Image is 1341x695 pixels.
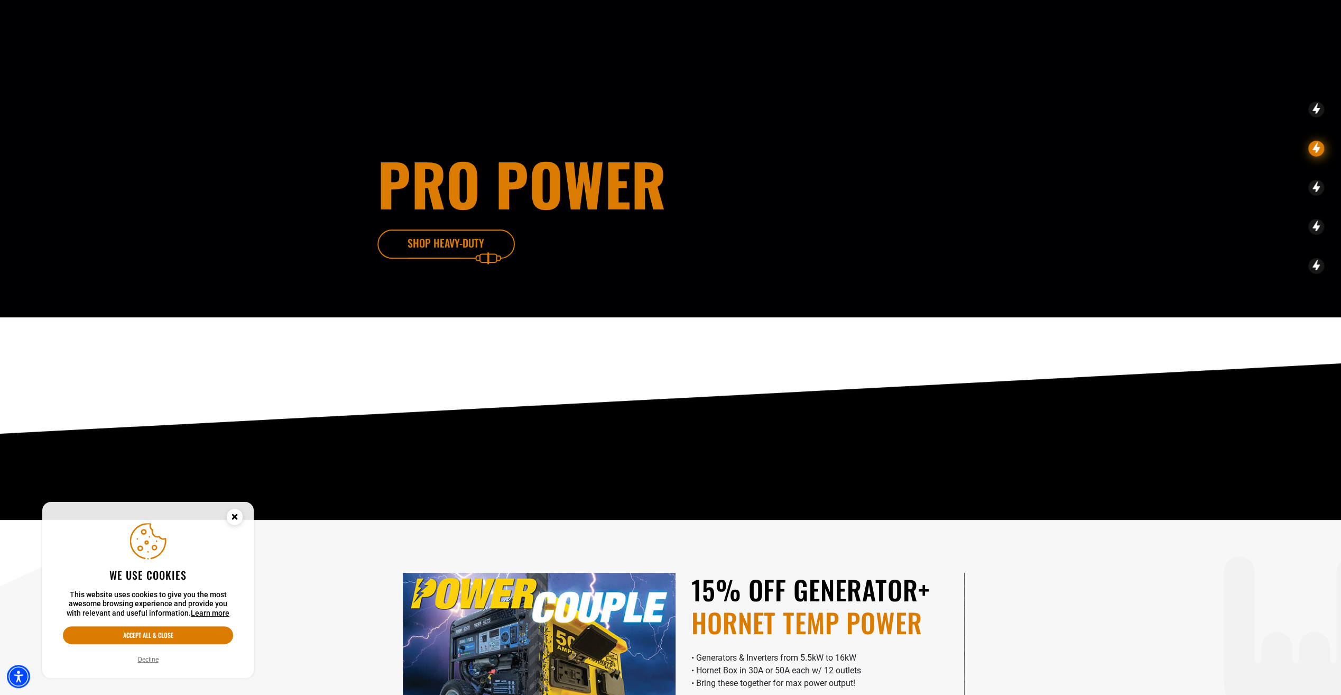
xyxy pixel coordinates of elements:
[191,609,229,617] a: This website uses cookies to give you the most awesome browsing experience and provide you with r...
[691,573,964,639] h2: 15% OFF GENERATOR+
[135,654,162,665] button: Decline
[216,502,254,535] button: Close this option
[691,606,964,639] span: HORNET TEMP POWER
[377,154,729,213] h1: Pro Power
[691,652,964,690] p: • Generators & Inverters from 5.5kW to 16kW • Hornet Box in 30A or 50A each w/ 12 outlets • Bring...
[63,568,233,582] h2: We use cookies
[7,665,30,688] div: Accessibility Menu
[63,626,233,644] button: Accept all & close
[42,502,254,679] aside: Cookie Consent
[63,590,233,618] p: This website uses cookies to give you the most awesome browsing experience and provide you with r...
[377,230,515,259] a: Shop Heavy-Duty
